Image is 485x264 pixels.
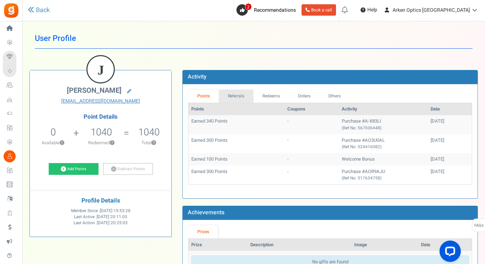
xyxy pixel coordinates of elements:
[188,239,247,251] th: Prize
[188,72,207,81] b: Activity
[151,141,156,145] button: ?
[284,166,339,184] td: -
[80,140,123,146] p: Redeemed
[342,175,382,181] small: (Ref No: 517634758)
[60,141,64,145] button: ?
[35,28,473,49] h1: User Profile
[339,153,428,166] td: Welcome Bonus
[30,114,171,120] h4: Point Details
[247,239,351,251] th: Description
[342,125,382,131] small: (Ref No: 567036448)
[245,3,252,10] span: 2
[138,127,160,138] h5: 1040
[3,2,19,18] img: Gratisfaction
[289,90,319,103] a: Orders
[431,118,469,125] div: [DATE]
[74,214,127,220] span: Last Active :
[91,127,112,138] h5: 1040
[339,103,428,115] th: Activity
[97,214,127,220] span: [DATE] 20:11:03
[188,153,284,166] td: Earned 100 Points
[358,4,380,16] a: Help
[33,140,73,146] p: Available
[393,6,470,14] span: Arken Optics [GEOGRAPHIC_DATA]
[67,85,122,96] span: [PERSON_NAME]
[236,4,299,16] a: 2 Recommendations
[302,4,336,16] a: Book a call
[339,166,428,184] td: Purchase #AOR9AJU
[254,90,289,103] a: Redeems
[71,208,130,214] span: Member Since :
[339,134,428,153] td: Purchase #AO3U0AL
[254,6,296,14] span: Recommendations
[474,219,484,232] span: FAQs
[188,115,284,134] td: Earned 340 Points
[431,168,469,175] div: [DATE]
[342,144,382,150] small: (Ref No: 524416082)
[431,156,469,163] div: [DATE]
[188,134,284,153] td: Earned 300 Points
[428,103,472,115] th: Date
[188,208,224,217] b: Achievements
[219,90,254,103] a: Referrals
[35,198,166,204] h4: Profile Details
[284,103,339,115] th: Coupons
[284,153,339,166] td: -
[319,90,350,103] a: Others
[87,56,114,84] figcaption: J
[339,115,428,134] td: Purchase #A-X83LI
[188,90,219,103] a: Points
[50,125,56,139] span: 0
[35,98,166,105] a: [EMAIL_ADDRESS][DOMAIN_NAME]
[284,134,339,153] td: -
[431,137,469,144] div: [DATE]
[110,141,114,145] button: ?
[188,166,284,184] td: Earned 300 Points
[284,115,339,134] td: -
[130,140,168,146] p: Total
[188,103,284,115] th: Points
[418,239,472,251] th: Date
[188,225,218,238] a: Prizes
[49,163,98,175] a: Add Points
[100,208,130,214] span: [DATE] 19:53:28
[103,163,153,175] a: Subtract Points
[351,239,418,251] th: Image
[366,6,377,14] span: Help
[97,220,128,226] span: [DATE] 20:25:03
[74,220,128,226] span: Last Action :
